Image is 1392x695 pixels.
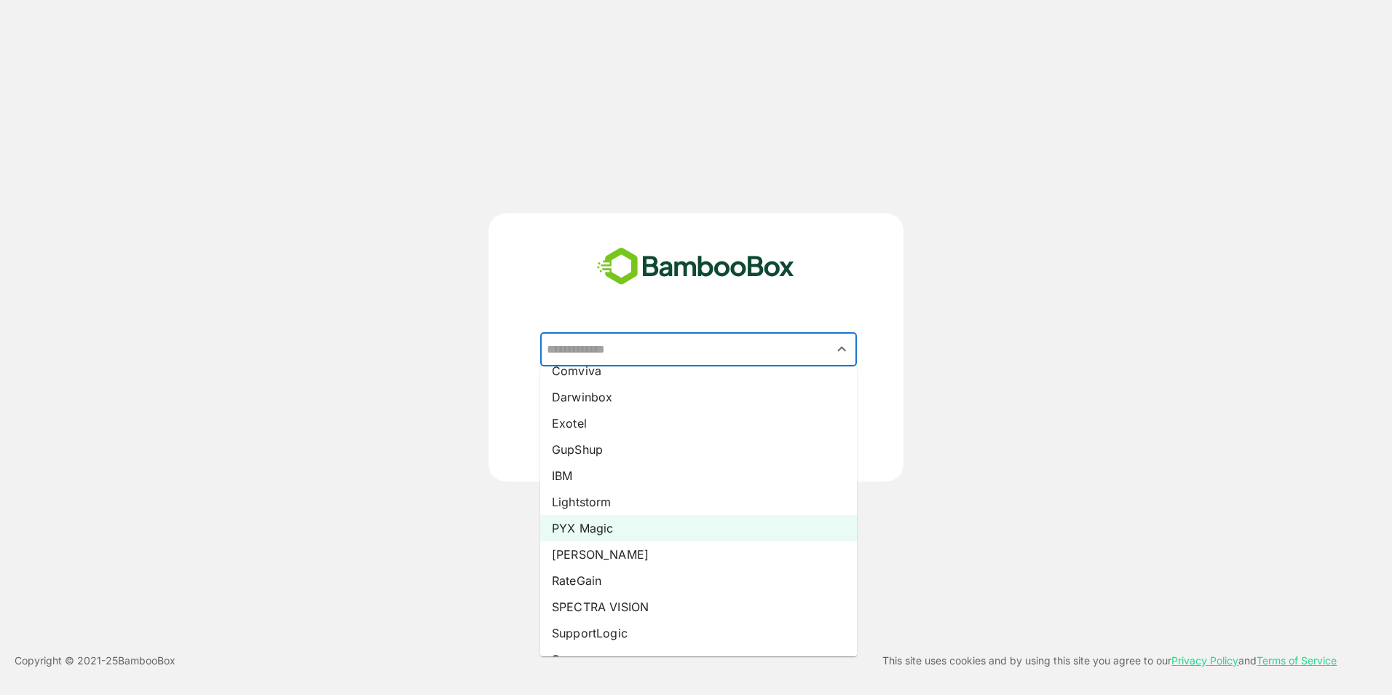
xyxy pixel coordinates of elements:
[540,515,857,541] li: PYX Magic
[540,410,857,436] li: Exotel
[540,620,857,646] li: SupportLogic
[540,541,857,568] li: [PERSON_NAME]
[589,243,802,291] img: bamboobox
[540,436,857,463] li: GupShup
[540,594,857,620] li: SPECTRA VISION
[540,568,857,594] li: RateGain
[540,463,857,489] li: IBM
[882,652,1337,670] p: This site uses cookies and by using this site you agree to our and
[540,646,857,672] li: Syngene
[15,652,175,670] p: Copyright © 2021- 25 BambooBox
[1257,654,1337,667] a: Terms of Service
[540,384,857,410] li: Darwinbox
[540,489,857,515] li: Lightstorm
[832,339,852,359] button: Close
[1171,654,1238,667] a: Privacy Policy
[540,358,857,384] li: Comviva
